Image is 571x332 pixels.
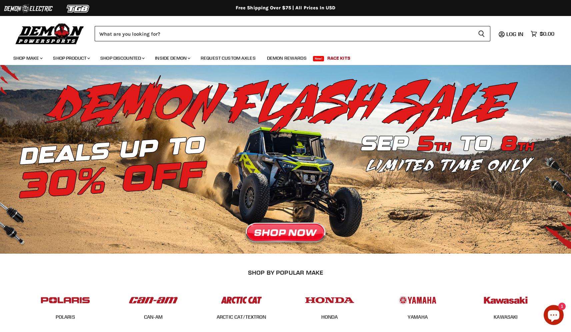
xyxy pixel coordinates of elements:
inbox-online-store-chat: Shopify online store chat [542,305,566,327]
span: Log in [506,31,523,37]
a: Race Kits [322,51,355,65]
img: POPULAR_MAKE_logo_6_76e8c46f-2d1e-4ecc-b320-194822857d41.jpg [480,290,532,310]
span: KAWASAKI [494,314,518,321]
form: Product [95,26,490,41]
div: Free Shipping Over $75 | All Prices In USD [19,5,552,11]
a: HONDA [321,314,338,320]
img: POPULAR_MAKE_logo_3_027535af-6171-4c5e-a9bc-f0eccd05c5d6.jpg [215,290,267,310]
a: POLARIS [56,314,75,320]
a: KAWASAKI [494,314,518,320]
span: $0.00 [540,31,554,37]
span: CAN-AM [144,314,163,321]
img: POPULAR_MAKE_logo_1_adc20308-ab24-48c4-9fac-e3c1a623d575.jpg [127,290,179,310]
a: Shop Make [8,51,47,65]
a: YAMAHA [408,314,428,320]
input: Search [95,26,473,41]
img: TGB Logo 2 [53,2,103,15]
button: Search [473,26,490,41]
a: Demon Rewards [262,51,312,65]
img: POPULAR_MAKE_logo_2_dba48cf1-af45-46d4-8f73-953a0f002620.jpg [39,290,91,310]
a: ARCTIC CAT/TEXTRON [217,314,266,320]
ul: Main menu [8,49,553,65]
img: POPULAR_MAKE_logo_5_20258e7f-293c-4aac-afa8-159eaa299126.jpg [392,290,444,310]
span: ARCTIC CAT/TEXTRON [217,314,266,321]
img: Demon Electric Logo 2 [3,2,53,15]
img: Demon Powersports [13,22,86,45]
a: Inside Demon [150,51,194,65]
a: Log in [503,31,527,37]
a: CAN-AM [144,314,163,320]
a: Request Custom Axles [196,51,261,65]
span: New! [313,56,324,61]
span: YAMAHA [408,314,428,321]
span: HONDA [321,314,338,321]
a: Shop Discounted [95,51,149,65]
a: Shop Product [48,51,94,65]
img: POPULAR_MAKE_logo_4_4923a504-4bac-4306-a1be-165a52280178.jpg [304,290,356,310]
a: $0.00 [527,29,558,39]
span: POLARIS [56,314,75,321]
h2: SHOP BY POPULAR MAKE [27,269,544,276]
